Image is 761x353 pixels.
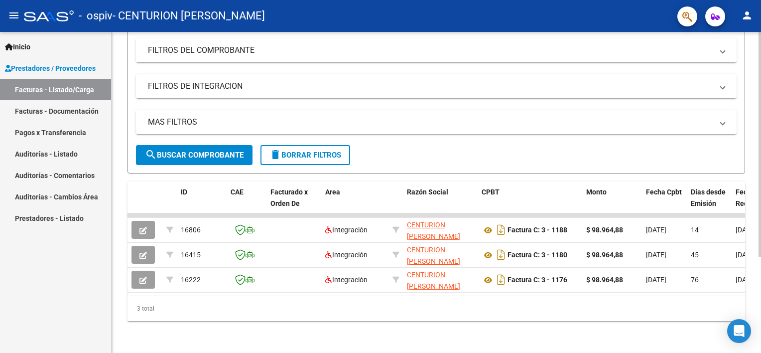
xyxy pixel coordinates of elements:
span: Facturado x Orden De [270,188,308,207]
div: 3 total [127,296,745,321]
span: Buscar Comprobante [145,151,244,160]
span: CENTURION [PERSON_NAME] [407,246,460,265]
mat-expansion-panel-header: FILTROS DE INTEGRACION [136,74,737,98]
span: CENTURION [PERSON_NAME] [407,271,460,290]
i: Descargar documento [495,247,507,263]
datatable-header-cell: CPBT [478,181,582,225]
span: ID [181,188,187,196]
span: Razón Social [407,188,448,196]
mat-expansion-panel-header: MAS FILTROS [136,110,737,134]
datatable-header-cell: CAE [227,181,266,225]
span: Area [325,188,340,196]
span: 45 [691,251,699,259]
button: Borrar Filtros [260,145,350,165]
span: 16415 [181,251,201,259]
strong: $ 98.964,88 [586,251,623,259]
mat-panel-title: MAS FILTROS [148,117,713,128]
span: Prestadores / Proveedores [5,63,96,74]
mat-icon: person [741,9,753,21]
span: Fecha Cpbt [646,188,682,196]
span: Integración [325,276,368,284]
div: 27256768564 [407,219,474,240]
span: 76 [691,276,699,284]
span: 14 [691,226,699,234]
button: Buscar Comprobante [136,145,253,165]
span: Monto [586,188,607,196]
span: Integración [325,251,368,259]
div: Open Intercom Messenger [727,319,751,343]
strong: $ 98.964,88 [586,226,623,234]
div: 27256768564 [407,269,474,290]
datatable-header-cell: Monto [582,181,642,225]
mat-panel-title: FILTROS DEL COMPROBANTE [148,45,713,56]
span: Integración [325,226,368,234]
mat-panel-title: FILTROS DE INTEGRACION [148,81,713,92]
datatable-header-cell: Area [321,181,388,225]
strong: Factura C: 3 - 1176 [507,276,567,284]
span: 16222 [181,276,201,284]
span: Borrar Filtros [269,151,341,160]
div: 27256768564 [407,244,474,265]
span: [DATE] [646,226,666,234]
span: - CENTURION [PERSON_NAME] [113,5,265,27]
datatable-header-cell: Días desde Emisión [687,181,732,225]
span: [DATE] [646,251,666,259]
i: Descargar documento [495,272,507,288]
i: Descargar documento [495,222,507,238]
strong: $ 98.964,88 [586,276,623,284]
span: CAE [231,188,244,196]
span: [DATE] [646,276,666,284]
span: Inicio [5,41,30,52]
span: - ospiv [79,5,113,27]
mat-icon: search [145,149,157,161]
span: [DATE] [736,226,756,234]
strong: Factura C: 3 - 1180 [507,251,567,259]
span: Días desde Emisión [691,188,726,207]
datatable-header-cell: Fecha Cpbt [642,181,687,225]
mat-icon: delete [269,149,281,161]
datatable-header-cell: Razón Social [403,181,478,225]
datatable-header-cell: ID [177,181,227,225]
span: CENTURION [PERSON_NAME] [407,221,460,240]
mat-expansion-panel-header: FILTROS DEL COMPROBANTE [136,38,737,62]
span: CPBT [482,188,500,196]
strong: Factura C: 3 - 1188 [507,226,567,234]
span: 16806 [181,226,201,234]
span: [DATE] [736,276,756,284]
datatable-header-cell: Facturado x Orden De [266,181,321,225]
span: [DATE] [736,251,756,259]
mat-icon: menu [8,9,20,21]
